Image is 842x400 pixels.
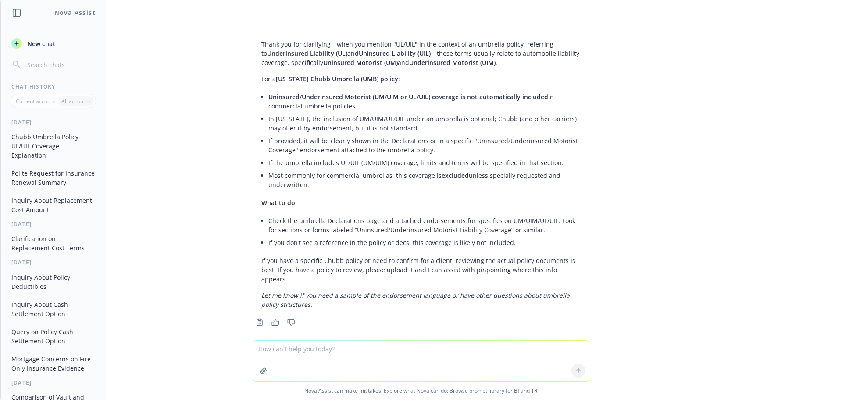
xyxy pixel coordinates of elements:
[8,297,99,321] button: Inquiry About Cash Settlement Option
[1,83,106,90] div: Chat History
[267,49,347,58] span: Underinsured Liability (UL)
[409,58,496,67] span: Underinsured Motorist (UIM)
[268,236,581,249] li: If you don’t see a reference in the policy or decs, this coverage is likely not included.
[8,130,99,162] button: Chubb Umbrella Policy UL/UIL Coverage Explanation
[8,36,99,51] button: New chat
[4,382,838,400] span: Nova Assist can make mistakes. Explore what Nova can do: Browse prompt library for and
[16,97,55,105] p: Current account
[268,169,581,191] li: Most commonly for commercial umbrellas, this coverage is unless specially requested and underwrit...
[323,58,398,67] span: Uninsured Motorist (UM)
[514,387,519,394] a: BI
[268,112,581,134] li: In [US_STATE], the inclusion of UM/UIM/UL/UIL under an umbrella is optional; Chubb (and other car...
[54,8,96,17] h1: Nova Assist
[8,270,99,294] button: Inquiry About Policy Deductibles
[359,49,431,58] span: Uninsured Liability (UIL)
[1,259,106,266] div: [DATE]
[25,58,95,71] input: Search chats
[261,198,297,207] span: What to do:
[8,166,99,190] button: Polite Request for Insurance Renewal Summary
[268,134,581,156] li: If provided, it will be clearly shown in the Declarations or in a specific "Uninsured/Underinsure...
[268,90,581,112] li: in commercial umbrella policies.
[1,119,106,126] div: [DATE]
[8,193,99,217] button: Inquiry About Replacement Cost Amount
[1,379,106,386] div: [DATE]
[284,316,298,328] button: Thumbs down
[261,40,581,67] p: Thank you for clarifying—when you mention "UL/UIL" in the context of an umbrella policy, referrin...
[256,318,264,326] svg: Copy to clipboard
[8,352,99,375] button: Mortgage Concerns on Fire-Only Insurance Evidence
[8,324,99,348] button: Query on Policy Cash Settlement Option
[25,39,55,48] span: New chat
[268,156,581,169] li: If the umbrella includes UL/UIL (UM/UIM) coverage, limits and terms will be specified in that sec...
[261,291,570,309] em: Let me know if you need a sample of the endorsement language or have other questions about umbrel...
[442,171,469,180] span: excluded
[531,387,538,394] a: TR
[268,214,581,236] li: Check the umbrella Declarations page and attached endorsements for specifics on UM/UIM/UL/UIL. Lo...
[268,93,548,101] span: Uninsured/Underinsured Motorist (UM/UIM or UL/UIL) coverage is not automatically included
[261,256,581,284] p: If you have a specific Chubb policy or need to confirm for a client, reviewing the actual policy ...
[8,231,99,255] button: Clarification on Replacement Cost Terms
[276,75,398,83] span: [US_STATE] Chubb Umbrella (UMB) policy
[61,97,91,105] p: All accounts
[1,220,106,228] div: [DATE]
[261,74,581,83] p: For a :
